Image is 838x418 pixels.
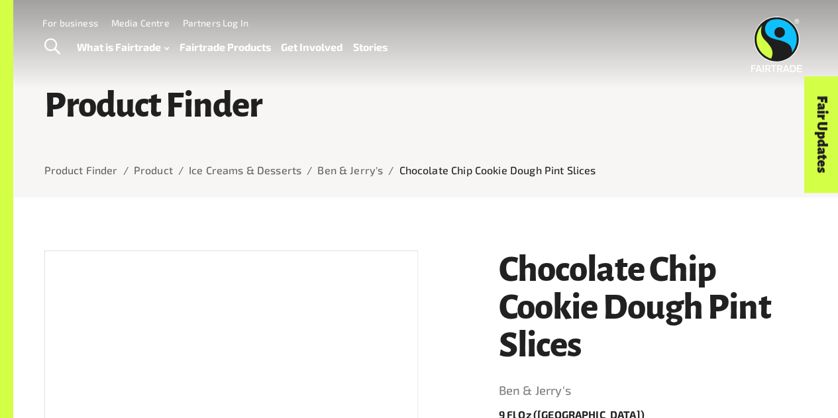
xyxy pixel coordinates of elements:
h1: Product Finder [44,86,808,124]
p: Chocolate Chip Cookie Dough Pint Slices [399,162,596,178]
h1: Chocolate Chip Cookie Dough Pint Slices [499,250,808,364]
a: Ben & Jerry's [317,164,383,176]
li: / [178,162,183,178]
li: / [307,162,312,178]
a: Stories [353,38,388,56]
a: Ice Creams & Desserts [189,164,301,176]
a: Fairtrade Products [179,38,270,56]
a: Media Centre [111,17,170,28]
li: / [123,162,129,178]
a: For business [42,17,98,28]
a: Ben & Jerry's [499,380,808,401]
a: Product Finder [44,164,118,176]
a: Partners Log In [183,17,248,28]
nav: breadcrumb [44,162,808,178]
img: Fairtrade Australia New Zealand logo [751,17,802,72]
a: Product [134,164,173,176]
a: What is Fairtrade [77,38,169,56]
li: / [388,162,393,178]
a: Toggle Search [36,30,68,64]
a: Get Involved [281,38,342,56]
